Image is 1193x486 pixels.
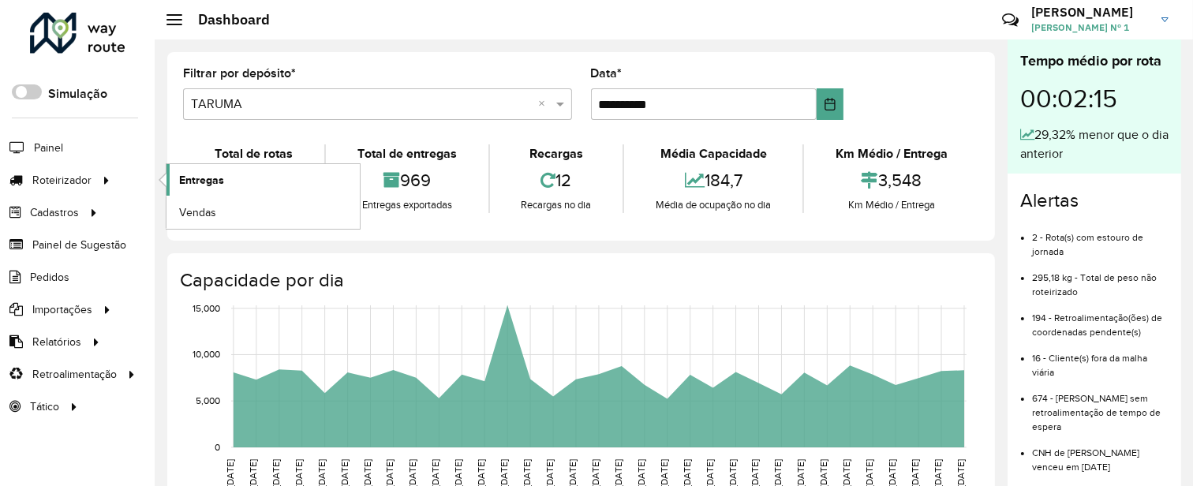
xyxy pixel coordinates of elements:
[32,237,126,253] span: Painel de Sugestão
[817,88,843,120] button: Choose Date
[32,172,92,189] span: Roteirizador
[193,350,220,360] text: 10,000
[1032,434,1169,474] li: CNH de [PERSON_NAME] venceu em [DATE]
[1032,259,1169,299] li: 295,18 kg - Total de peso não roteirizado
[193,303,220,313] text: 15,000
[628,144,798,163] div: Média Capacidade
[1020,72,1169,125] div: 00:02:15
[166,196,360,228] a: Vendas
[187,144,320,163] div: Total de rotas
[48,84,107,103] label: Simulação
[32,301,92,318] span: Importações
[32,334,81,350] span: Relatórios
[166,164,360,196] a: Entregas
[628,197,798,213] div: Média de ocupação no dia
[1020,50,1169,72] div: Tempo médio por rota
[494,163,619,197] div: 12
[1032,299,1169,339] li: 194 - Retroalimentação(ões) de coordenadas pendente(s)
[180,269,979,292] h4: Capacidade por dia
[34,140,63,156] span: Painel
[591,64,623,83] label: Data
[30,269,69,286] span: Pedidos
[196,395,220,406] text: 5,000
[1032,379,1169,434] li: 674 - [PERSON_NAME] sem retroalimentação de tempo de espera
[30,398,59,415] span: Tático
[539,95,552,114] span: Clear all
[808,163,975,197] div: 3,548
[1020,189,1169,212] h4: Alertas
[808,144,975,163] div: Km Médio / Entrega
[32,366,117,383] span: Retroalimentação
[1032,219,1169,259] li: 2 - Rota(s) com estouro de jornada
[183,64,296,83] label: Filtrar por depósito
[1020,125,1169,163] div: 29,32% menor que o dia anterior
[494,144,619,163] div: Recargas
[993,3,1027,37] a: Contato Rápido
[330,163,484,197] div: 969
[1031,5,1150,20] h3: [PERSON_NAME]
[30,204,79,221] span: Cadastros
[330,197,484,213] div: Entregas exportadas
[215,442,220,452] text: 0
[179,172,224,189] span: Entregas
[182,11,270,28] h2: Dashboard
[179,204,216,221] span: Vendas
[808,197,975,213] div: Km Médio / Entrega
[1032,339,1169,379] li: 16 - Cliente(s) fora da malha viária
[330,144,484,163] div: Total de entregas
[494,197,619,213] div: Recargas no dia
[628,163,798,197] div: 184,7
[1031,21,1150,35] span: [PERSON_NAME] Nº 1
